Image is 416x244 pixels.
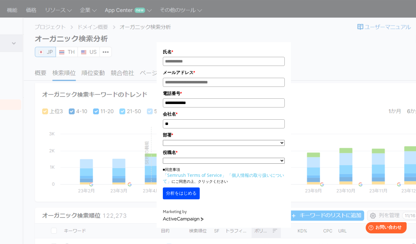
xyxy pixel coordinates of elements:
div: Marketing by [163,209,285,215]
a: 「個人情報の取り扱いについて」 [163,172,284,184]
label: 部署 [163,132,285,138]
label: 会社名 [163,111,285,117]
p: ■同意事項 にご同意の上、クリックください [163,167,285,184]
button: 分析をはじめる [163,187,200,199]
label: 氏名 [163,48,285,55]
label: 役職名 [163,149,285,156]
iframe: Help widget launcher [360,220,409,237]
label: 電話番号 [163,90,285,97]
a: 「Semrush Terms of Service」 [163,172,226,178]
label: メールアドレス [163,69,285,76]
